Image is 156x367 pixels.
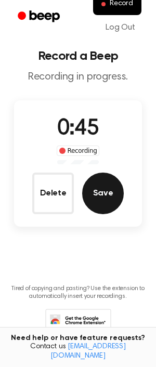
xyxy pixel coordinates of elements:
p: Recording in progress. [8,71,148,84]
div: Recording [57,146,100,156]
p: Tired of copying and pasting? Use the extension to automatically insert your recordings. [8,285,148,300]
span: Contact us [6,343,150,361]
span: 0:45 [57,118,99,140]
a: [EMAIL_ADDRESS][DOMAIN_NAME] [50,343,126,360]
a: Log Out [95,15,146,40]
button: Delete Audio Record [32,173,74,214]
button: Save Audio Record [82,173,124,214]
a: Beep [10,7,69,27]
h1: Record a Beep [8,50,148,62]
